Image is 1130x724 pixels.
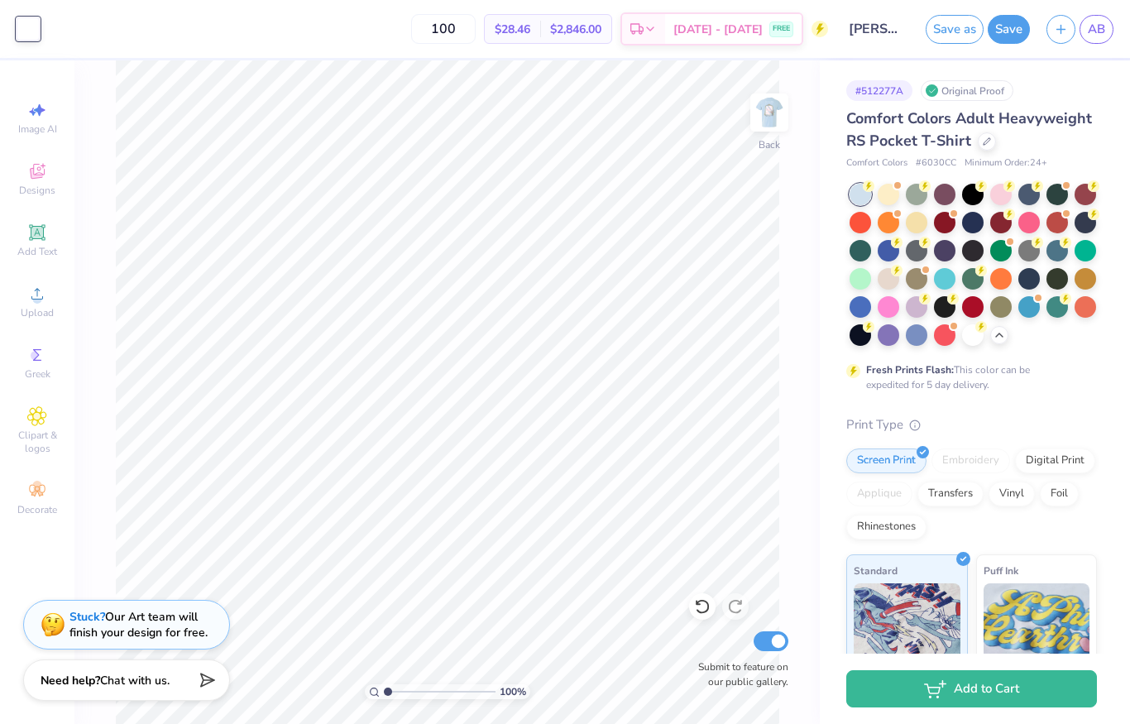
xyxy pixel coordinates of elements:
[41,673,100,688] strong: Need help?
[673,21,763,38] span: [DATE] - [DATE]
[17,245,57,258] span: Add Text
[921,80,1013,101] div: Original Proof
[69,609,208,640] div: Our Art team will finish your design for free.
[846,415,1097,434] div: Print Type
[100,673,170,688] span: Chat with us.
[495,21,530,38] span: $28.46
[846,80,912,101] div: # 512277A
[21,306,54,319] span: Upload
[19,184,55,197] span: Designs
[854,583,960,666] img: Standard
[984,583,1090,666] img: Puff Ink
[846,448,927,473] div: Screen Print
[846,108,1092,151] span: Comfort Colors Adult Heavyweight RS Pocket T-Shirt
[8,429,66,455] span: Clipart & logos
[931,448,1010,473] div: Embroidery
[926,15,984,44] button: Save as
[846,156,907,170] span: Comfort Colors
[988,15,1030,44] button: Save
[69,609,105,625] strong: Stuck?
[965,156,1047,170] span: Minimum Order: 24 +
[1040,482,1079,506] div: Foil
[550,21,601,38] span: $2,846.00
[689,659,788,689] label: Submit to feature on our public gallery.
[500,684,526,699] span: 100 %
[984,562,1018,579] span: Puff Ink
[836,12,917,46] input: Untitled Design
[1088,20,1105,39] span: AB
[846,482,912,506] div: Applique
[25,367,50,381] span: Greek
[916,156,956,170] span: # 6030CC
[1080,15,1113,44] a: AB
[759,137,780,152] div: Back
[866,362,1070,392] div: This color can be expedited for 5 day delivery.
[854,562,898,579] span: Standard
[773,23,790,35] span: FREE
[989,482,1035,506] div: Vinyl
[411,14,476,44] input: – –
[1015,448,1095,473] div: Digital Print
[846,515,927,539] div: Rhinestones
[866,363,954,376] strong: Fresh Prints Flash:
[753,96,786,129] img: Back
[18,122,57,136] span: Image AI
[846,670,1097,707] button: Add to Cart
[17,503,57,516] span: Decorate
[917,482,984,506] div: Transfers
